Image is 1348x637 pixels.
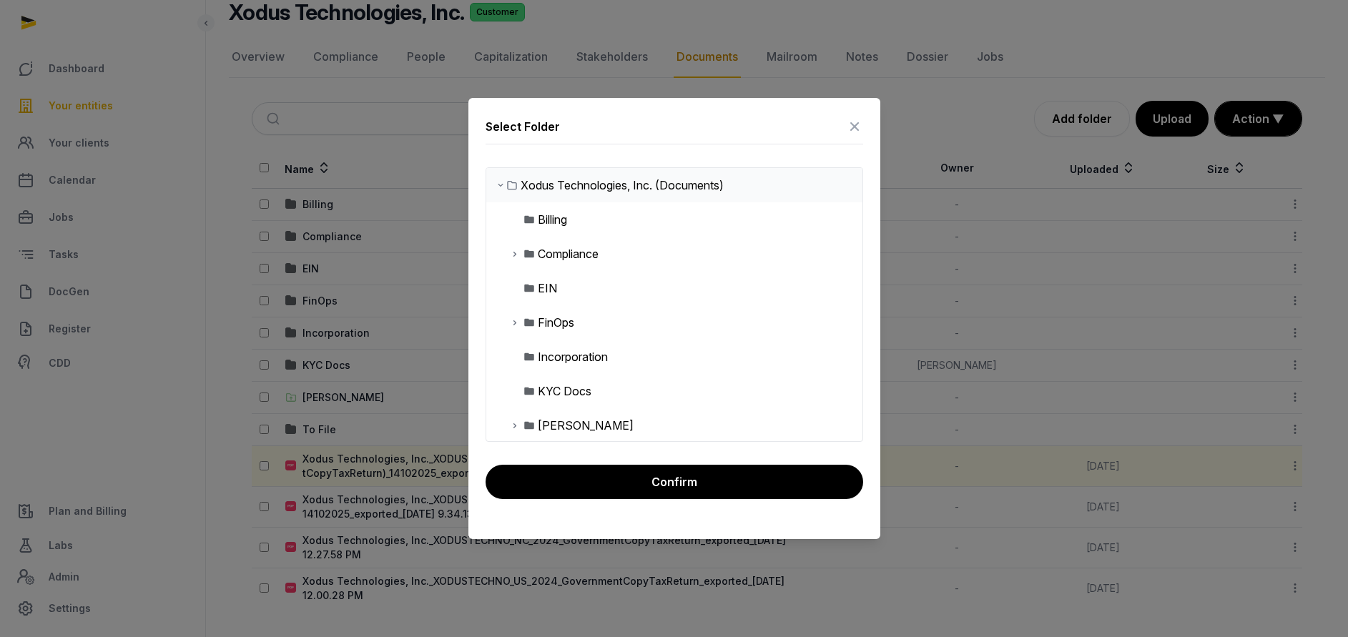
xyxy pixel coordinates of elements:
[538,417,634,434] div: [PERSON_NAME]
[538,245,599,262] div: Compliance
[538,280,557,297] div: EIN
[538,211,567,228] div: Billing
[486,118,560,135] div: Select Folder
[538,348,608,365] div: Incorporation
[486,465,863,499] button: Confirm
[538,314,574,331] div: FinOps
[521,177,724,194] div: Xodus Technologies, Inc. (Documents)
[538,382,591,400] div: KYC Docs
